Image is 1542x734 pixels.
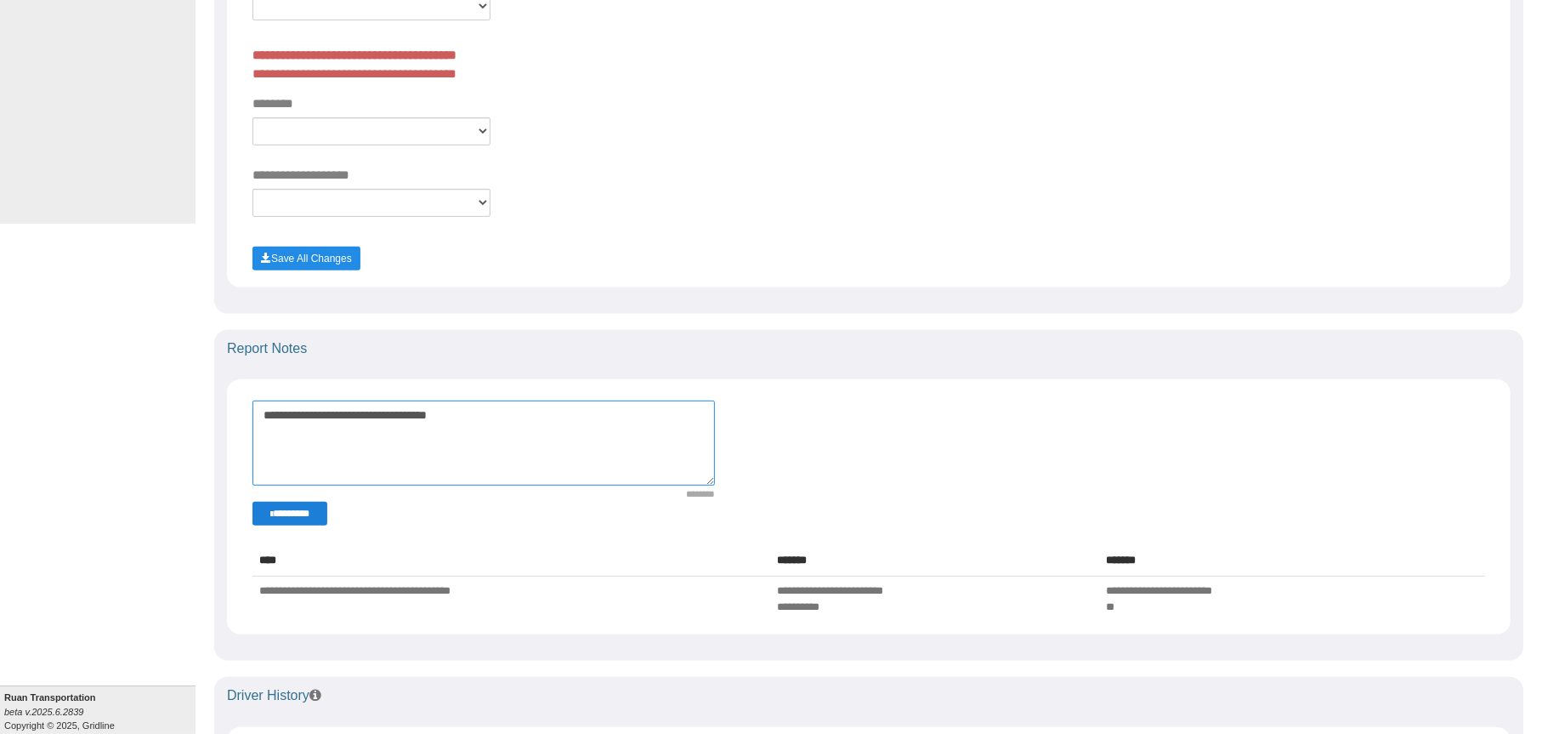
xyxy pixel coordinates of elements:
[252,502,327,526] button: Change Filter Options
[4,691,196,732] div: Copyright © 2025, Gridline
[4,707,83,717] i: beta v.2025.6.2839
[214,330,1523,367] div: Report Notes
[214,677,1523,714] div: Driver History
[252,247,360,270] button: Save
[4,692,96,703] b: Ruan Transportation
